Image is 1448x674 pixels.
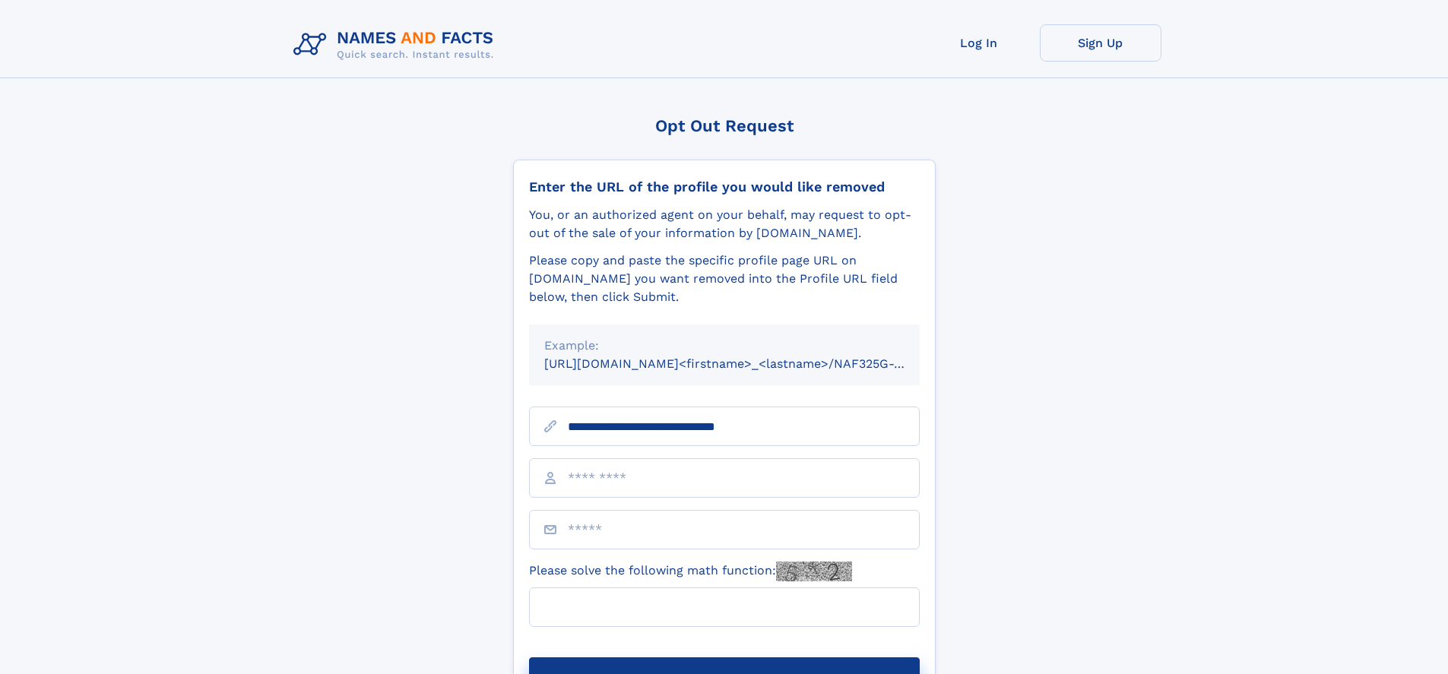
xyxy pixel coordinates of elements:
div: You, or an authorized agent on your behalf, may request to opt-out of the sale of your informatio... [529,206,920,242]
div: Opt Out Request [513,116,936,135]
a: Log In [918,24,1040,62]
label: Please solve the following math function: [529,562,852,581]
a: Sign Up [1040,24,1161,62]
img: Logo Names and Facts [287,24,506,65]
div: Example: [544,337,905,355]
small: [URL][DOMAIN_NAME]<firstname>_<lastname>/NAF325G-xxxxxxxx [544,356,949,371]
div: Please copy and paste the specific profile page URL on [DOMAIN_NAME] you want removed into the Pr... [529,252,920,306]
div: Enter the URL of the profile you would like removed [529,179,920,195]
